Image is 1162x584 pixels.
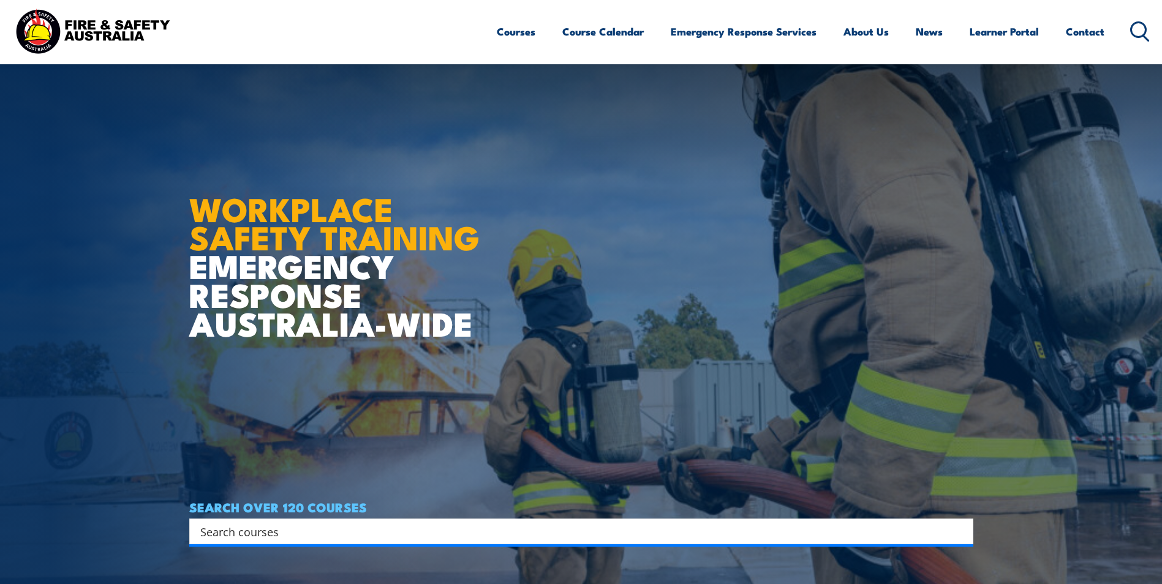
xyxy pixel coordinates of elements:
a: Course Calendar [562,15,644,48]
button: Search magnifier button [952,523,969,540]
a: News [916,15,943,48]
strong: WORKPLACE SAFETY TRAINING [189,182,480,262]
a: Courses [497,15,535,48]
h1: EMERGENCY RESPONSE AUSTRALIA-WIDE [189,163,489,337]
a: Learner Portal [970,15,1039,48]
form: Search form [203,523,949,540]
h4: SEARCH OVER 120 COURSES [189,500,973,514]
a: About Us [843,15,889,48]
input: Search input [200,522,946,541]
a: Contact [1066,15,1104,48]
a: Emergency Response Services [671,15,817,48]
